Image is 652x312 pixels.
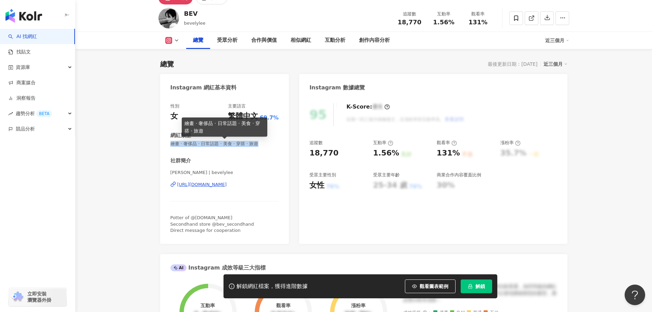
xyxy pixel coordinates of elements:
[291,36,311,45] div: 相似網紅
[544,60,567,68] div: 近三個月
[469,19,488,26] span: 131%
[309,148,338,159] div: 18,770
[182,117,267,137] div: 繪畫 · 奢侈品 · 日常話題 · 美食 · 穿搭 · 旅遊
[160,59,174,69] div: 總覽
[9,288,66,306] a: chrome extension立即安裝 瀏覽器外掛
[309,172,336,178] div: 受眾主要性別
[8,33,37,40] a: searchAI 找網紅
[170,182,279,188] a: [URL][DOMAIN_NAME]
[170,264,187,271] div: AI
[158,8,179,28] img: KOL Avatar
[217,36,238,45] div: 受眾分析
[433,19,454,26] span: 1.56%
[346,103,390,111] div: K-Score :
[184,21,206,26] span: bevelylee
[170,215,254,233] span: Potter of @[DOMAIN_NAME] Secondhand store @bev_secondhand Direct message for cooperation
[36,110,52,117] div: BETA
[309,180,324,191] div: 女性
[8,49,31,55] a: 找貼文
[184,9,206,18] div: BEV
[468,284,473,289] span: lock
[5,9,42,23] img: logo
[351,303,366,308] div: 漲粉率
[398,18,421,26] span: 18,770
[16,121,35,137] span: 競品分析
[500,140,521,146] div: 漲粉率
[16,60,30,75] span: 資源庫
[437,172,481,178] div: 商業合作內容覆蓋比例
[465,11,491,17] div: 觀看率
[276,303,291,308] div: 觀看率
[8,79,36,86] a: 商案媒合
[373,140,393,146] div: 互動率
[170,132,191,139] div: 網紅類型
[373,172,400,178] div: 受眾主要年齡
[359,36,390,45] div: 創作內容分析
[488,61,537,67] div: 最後更新日期：[DATE]
[228,103,246,109] div: 主要語言
[193,36,203,45] div: 總覽
[251,36,277,45] div: 合作與價值
[27,291,51,303] span: 立即安裝 瀏覽器外掛
[170,157,191,164] div: 社群簡介
[373,148,399,159] div: 1.56%
[545,35,569,46] div: 近三個月
[8,95,36,102] a: 洞察報告
[437,148,460,159] div: 131%
[177,182,227,188] div: [URL][DOMAIN_NAME]
[170,84,237,91] div: Instagram 網紅基本資料
[309,84,365,91] div: Instagram 數據總覽
[16,106,52,121] span: 趨勢分析
[475,284,485,289] span: 解鎖
[437,140,457,146] div: 觀看率
[236,283,308,290] div: 解鎖網紅檔案，獲得進階數據
[170,264,266,272] div: Instagram 成效等級三大指標
[8,111,13,116] span: rise
[420,284,448,289] span: 觀看圖表範例
[431,11,457,17] div: 互動率
[170,103,179,109] div: 性別
[170,141,279,147] span: 繪畫 · 奢侈品 · 日常話題 · 美食 · 穿搭 · 旅遊
[228,111,258,122] div: 繁體中文
[170,111,178,122] div: 女
[260,114,279,122] span: 69.7%
[405,279,456,293] button: 觀看圖表範例
[11,291,24,302] img: chrome extension
[201,303,215,308] div: 互動率
[309,140,323,146] div: 追蹤數
[461,279,492,293] button: 解鎖
[170,170,279,176] span: [PERSON_NAME] | bevelylee
[325,36,345,45] div: 互動分析
[397,11,423,17] div: 追蹤數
